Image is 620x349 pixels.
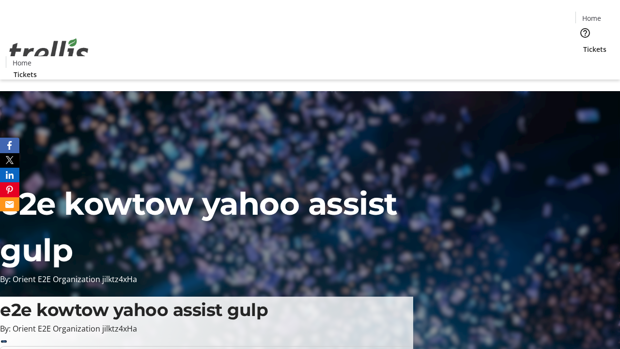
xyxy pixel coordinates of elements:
a: Home [6,58,37,68]
a: Tickets [575,44,614,54]
span: Home [13,58,31,68]
a: Tickets [6,69,45,79]
span: Tickets [14,69,37,79]
span: Tickets [583,44,606,54]
button: Help [575,23,595,43]
button: Cart [575,54,595,74]
img: Orient E2E Organization jilktz4xHa's Logo [6,28,92,76]
span: Home [582,13,601,23]
a: Home [576,13,607,23]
